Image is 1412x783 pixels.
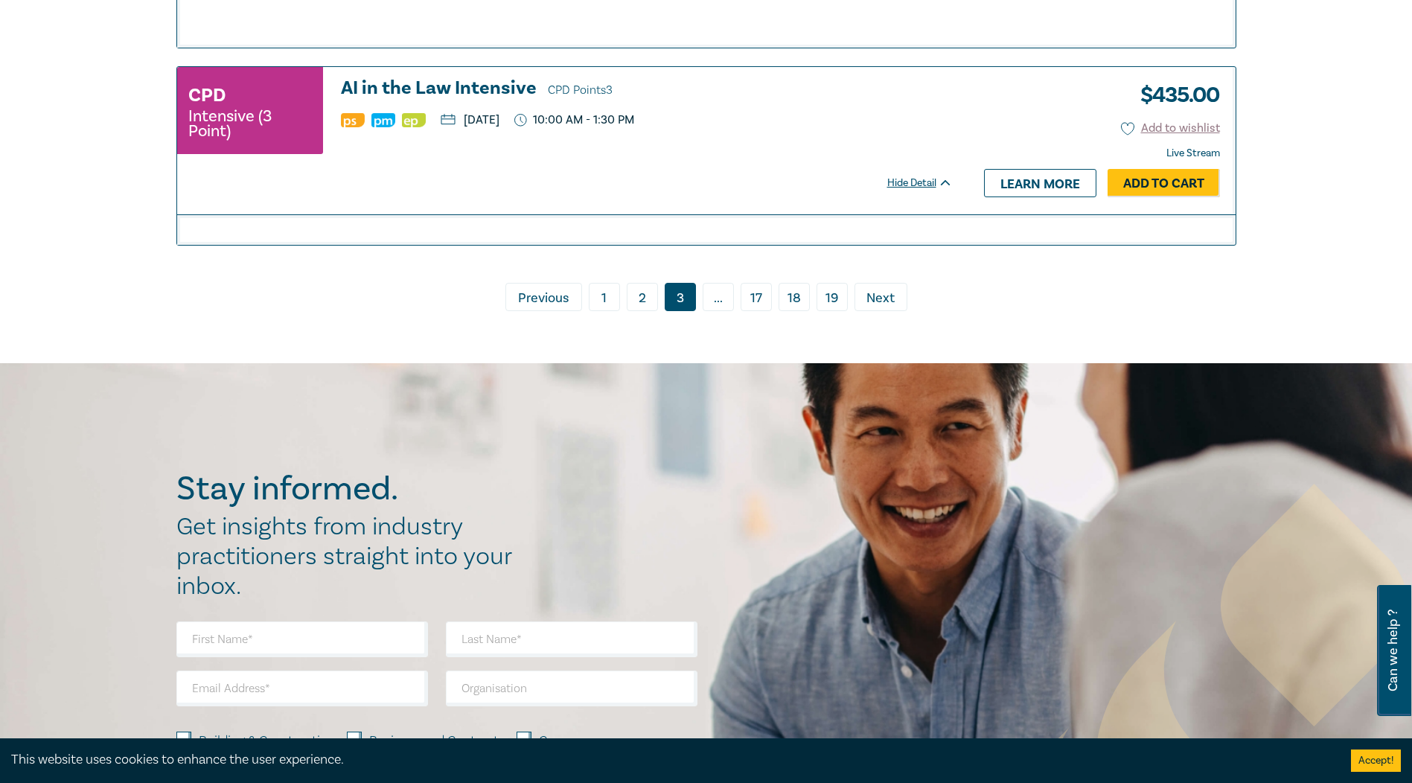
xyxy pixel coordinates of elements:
label: Building & Construction [199,732,335,751]
label: Consumer [539,732,598,751]
button: Add to wishlist [1121,120,1220,137]
span: CPD Points 3 [548,83,613,98]
input: Organisation [446,671,697,706]
a: AI in the Law Intensive CPD Points3 [341,78,953,100]
span: ... [703,283,734,311]
div: This website uses cookies to enhance the user experience. [11,750,1329,770]
h2: Get insights from industry practitioners straight into your inbox. [176,512,528,601]
a: Learn more [984,169,1096,197]
a: Add to Cart [1108,169,1220,197]
span: Previous [518,289,569,308]
span: Can we help ? [1386,594,1400,707]
a: Next [854,283,907,311]
a: 17 [741,283,772,311]
a: 2 [627,283,658,311]
small: Intensive (3 Point) [188,109,312,138]
h3: CPD [188,82,226,109]
a: 18 [779,283,810,311]
a: Previous [505,283,582,311]
span: Next [866,289,895,308]
input: Last Name* [446,621,697,657]
img: Ethics & Professional Responsibility [402,113,426,127]
h3: AI in the Law Intensive [341,78,953,100]
p: [DATE] [441,114,499,126]
p: 10:00 AM - 1:30 PM [514,113,635,127]
input: Email Address* [176,671,428,706]
a: 19 [817,283,848,311]
h2: Stay informed. [176,470,528,508]
a: 3 [665,283,696,311]
div: Hide Detail [887,176,969,191]
a: 1 [589,283,620,311]
label: Business and Contracts [369,732,505,751]
h3: $ 435.00 [1129,78,1220,112]
strong: Live Stream [1166,147,1220,160]
button: Accept cookies [1351,750,1401,772]
img: Practice Management & Business Skills [371,113,395,127]
img: Professional Skills [341,113,365,127]
input: First Name* [176,621,428,657]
